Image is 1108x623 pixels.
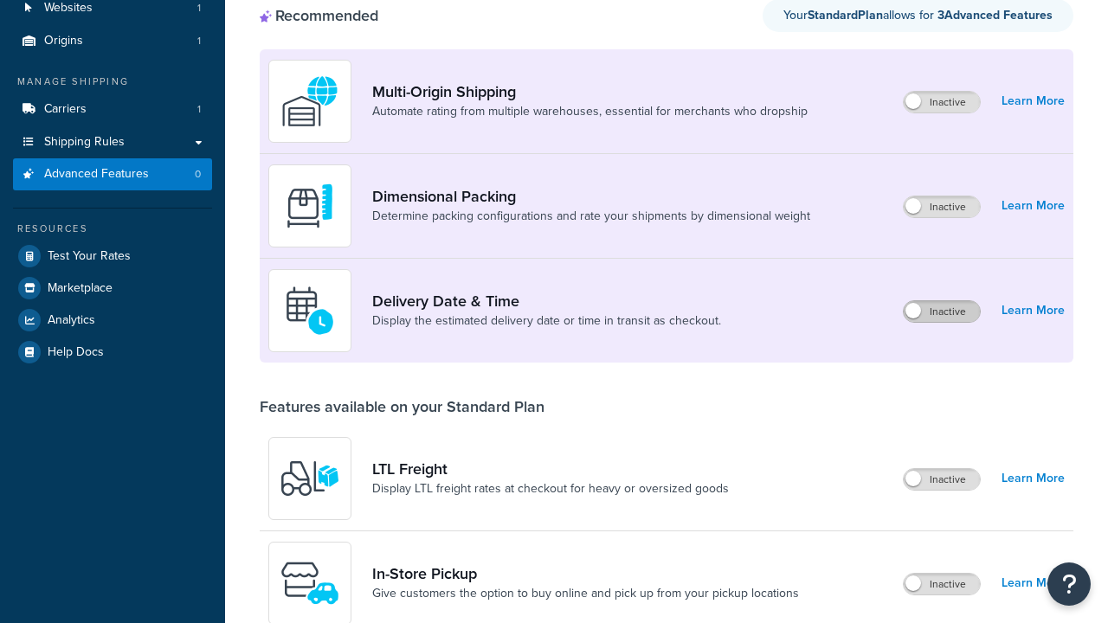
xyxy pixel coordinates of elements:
label: Inactive [904,574,980,594]
span: 1 [197,1,201,16]
img: wfgcfpwTIucLEAAAAASUVORK5CYII= [280,553,340,613]
a: Learn More [1002,466,1065,491]
li: Advanced Features [13,158,212,190]
button: Open Resource Center [1047,562,1091,606]
a: In-Store Pickup [372,564,799,583]
div: Resources [13,222,212,236]
a: Learn More [1002,89,1065,113]
strong: Standard Plan [808,6,883,24]
a: Determine packing configurations and rate your shipments by dimensional weight [372,208,810,225]
span: Shipping Rules [44,135,125,150]
span: Advanced Features [44,167,149,182]
div: Manage Shipping [13,74,212,89]
div: Recommended [260,6,378,25]
a: Origins1 [13,25,212,57]
div: Features available on your Standard Plan [260,397,544,416]
span: 0 [195,167,201,182]
strong: 3 Advanced Feature s [937,6,1053,24]
a: Dimensional Packing [372,187,810,206]
li: Carriers [13,93,212,125]
a: Learn More [1002,299,1065,323]
span: Carriers [44,102,87,117]
label: Inactive [904,196,980,217]
span: Analytics [48,313,95,328]
span: Help Docs [48,345,104,360]
a: Advanced Features0 [13,158,212,190]
img: gfkeb5ejjkALwAAAABJRU5ErkJggg== [280,280,340,341]
a: Analytics [13,305,212,336]
a: Shipping Rules [13,126,212,158]
a: Learn More [1002,571,1065,595]
span: 1 [197,34,201,48]
span: Your allows for [783,6,937,24]
label: Inactive [904,301,980,322]
span: Origins [44,34,83,48]
a: Automate rating from multiple warehouses, essential for merchants who dropship [372,103,808,120]
img: WatD5o0RtDAAAAAElFTkSuQmCC [280,71,340,132]
a: Carriers1 [13,93,212,125]
a: LTL Freight [372,459,729,478]
label: Inactive [904,469,980,490]
img: y79ZsPf0fXUFUhFXDzUgf+ktZg5F2+ohG75+v3d2s1D9TjoU8PiyCIluIjV41seZevKCRuEjTPPOKHJsQcmKCXGdfprl3L4q7... [280,448,340,509]
img: DTVBYsAAAAAASUVORK5CYII= [280,176,340,236]
a: Give customers the option to buy online and pick up from your pickup locations [372,585,799,602]
span: Marketplace [48,281,113,296]
span: 1 [197,102,201,117]
a: Learn More [1002,194,1065,218]
a: Display the estimated delivery date or time in transit as checkout. [372,312,721,330]
a: Multi-Origin Shipping [372,82,808,101]
span: Websites [44,1,93,16]
span: Test Your Rates [48,249,131,264]
a: Help Docs [13,337,212,368]
label: Inactive [904,92,980,112]
a: Marketplace [13,273,212,304]
li: Origins [13,25,212,57]
a: Display LTL freight rates at checkout for heavy or oversized goods [372,480,729,498]
a: Delivery Date & Time [372,292,721,311]
a: Test Your Rates [13,241,212,272]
